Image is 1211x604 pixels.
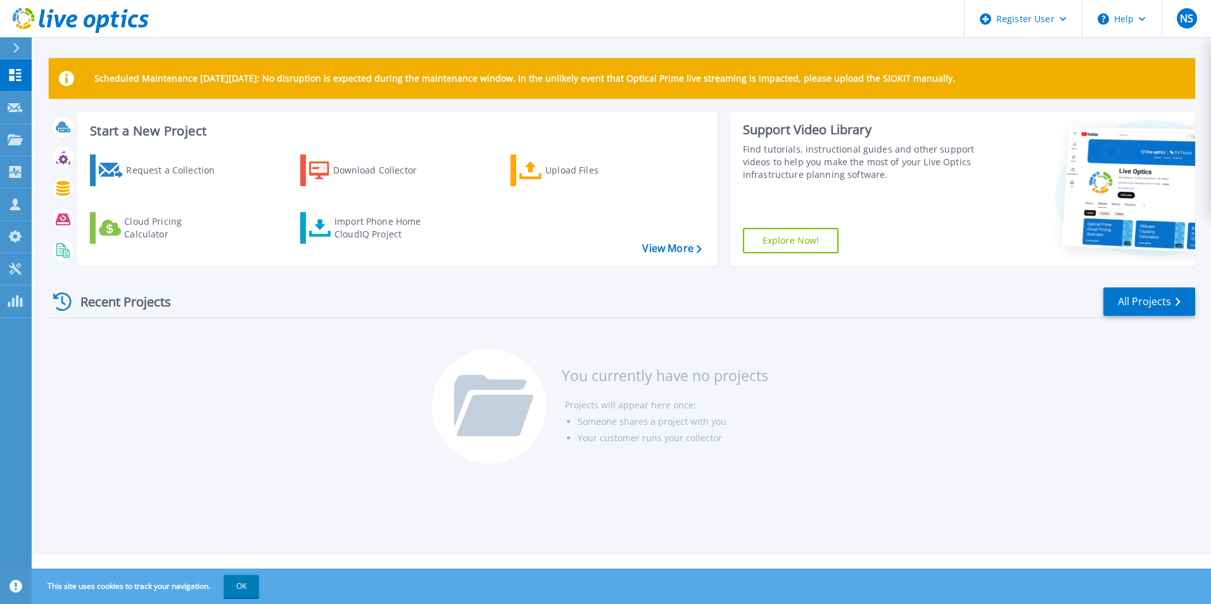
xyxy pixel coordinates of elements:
[94,73,955,84] p: Scheduled Maintenance [DATE][DATE]: No disruption is expected during the maintenance window. In t...
[562,368,768,382] h3: You currently have no projects
[642,242,701,255] a: View More
[743,143,980,181] div: Find tutorials, instructional guides and other support videos to help you make the most of your L...
[90,124,701,138] h3: Start a New Project
[90,154,231,186] a: Request a Collection
[510,154,652,186] a: Upload Files
[333,158,434,183] div: Download Collector
[1180,13,1193,23] span: NS
[124,215,225,241] div: Cloud Pricing Calculator
[578,430,768,446] li: Your customer runs your collector
[743,122,980,138] div: Support Video Library
[90,212,231,244] a: Cloud Pricing Calculator
[545,158,647,183] div: Upload Files
[578,413,768,430] li: Someone shares a project with you
[300,154,441,186] a: Download Collector
[1103,287,1195,316] a: All Projects
[49,286,188,317] div: Recent Projects
[334,215,433,241] div: Import Phone Home CloudIQ Project
[565,397,768,413] li: Projects will appear here once:
[35,575,259,598] span: This site uses cookies to track your navigation.
[224,575,259,598] button: OK
[126,158,227,183] div: Request a Collection
[743,228,839,253] a: Explore Now!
